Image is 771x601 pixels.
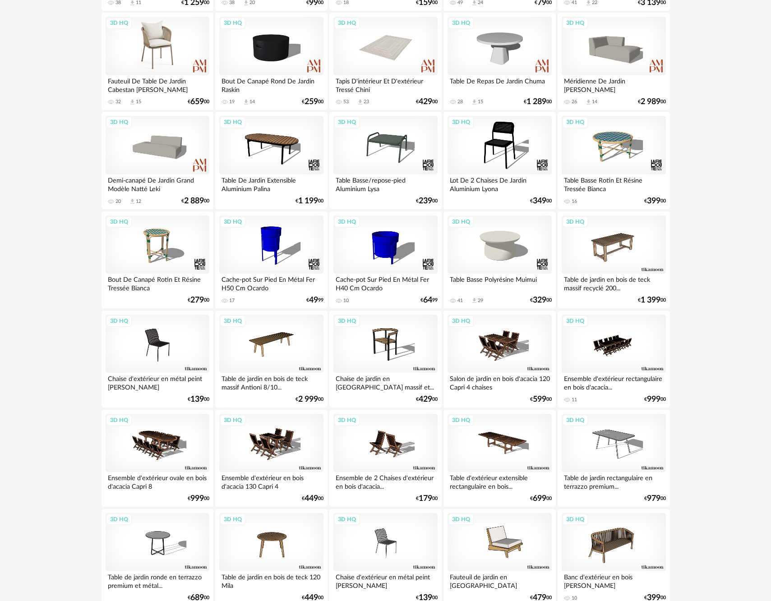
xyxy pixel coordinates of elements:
[102,112,213,209] a: 3D HQ Demi-canapé De Jardin Grand Modèle Natté Leki 20 Download icon 12 €2 88900
[106,373,209,391] div: Chaise d'extérieur en métal peint [PERSON_NAME]
[419,495,432,502] span: 179
[295,198,323,204] div: € 00
[530,595,552,601] div: € 00
[524,99,552,105] div: € 00
[181,198,209,204] div: € 00
[129,198,136,205] span: Download icon
[106,315,132,327] div: 3D HQ
[302,495,323,502] div: € 00
[188,396,209,403] div: € 00
[647,396,660,403] span: 999
[443,311,555,408] a: 3D HQ Salon de jardin en bois d'acacia 120 Capri 4 chaises €59900
[416,595,438,601] div: € 00
[106,75,209,93] div: Fauteuil De Table De Jardin Cabestan [PERSON_NAME]
[102,211,213,309] a: 3D HQ Bout De Canapé Rotin Et Résine Tressée Bianca €27900
[188,495,209,502] div: € 00
[343,298,349,304] div: 10
[215,13,327,110] a: 3D HQ Bout De Canapé Rond De Jardin Raskin 19 Download icon 14 €25900
[457,298,463,304] div: 41
[416,198,438,204] div: € 00
[419,396,432,403] span: 429
[188,99,209,105] div: € 00
[334,514,360,525] div: 3D HQ
[448,174,551,193] div: Lot De 2 Chaises De Jardin Aluminium Lyona
[190,595,204,601] span: 689
[562,274,665,292] div: Table de jardin en bois de teck massif recyclé 200...
[647,595,660,601] span: 399
[448,216,474,228] div: 3D HQ
[526,99,546,105] span: 1 289
[136,99,141,105] div: 15
[562,571,665,589] div: Banc d'extérieur en bois [PERSON_NAME]
[562,216,588,228] div: 3D HQ
[530,396,552,403] div: € 00
[448,75,551,93] div: Table De Repas De Jardin Chuma
[333,75,437,93] div: Tapis D'intérieur Et D'extérieur Tressé Chini
[641,297,660,303] span: 1 399
[333,472,437,490] div: Ensemble de 2 Chaises d'extérieur en bois d'acacia...
[329,211,441,309] a: 3D HQ Cache-pot Sur Pied En Métal Fer H40 Cm Ocardo 10 €6499
[106,472,209,490] div: Ensemble d'extérieur ovale en bois d'acacia Capri 8
[443,211,555,309] a: 3D HQ Table Basse Polyrésine Muimui 41 Download icon 29 €32900
[334,116,360,128] div: 3D HQ
[416,99,438,105] div: € 00
[423,297,432,303] span: 64
[443,13,555,110] a: 3D HQ Table De Repas De Jardin Chuma 28 Download icon 15 €1 28900
[448,116,474,128] div: 3D HQ
[215,211,327,309] a: 3D HQ Cache-pot Sur Pied En Métal Fer H50 Cm Ocardo 17 €4999
[220,17,246,29] div: 3D HQ
[334,414,360,426] div: 3D HQ
[644,198,666,204] div: € 00
[533,495,546,502] span: 699
[558,211,669,309] a: 3D HQ Table de jardin en bois de teck massif recyclé 200... €1 39900
[306,297,323,303] div: € 99
[298,198,318,204] span: 1 199
[333,274,437,292] div: Cache-pot Sur Pied En Métal Fer H40 Cm Ocardo
[106,414,132,426] div: 3D HQ
[364,99,369,105] div: 23
[343,99,349,105] div: 53
[219,472,323,490] div: Ensemble d'extérieur en bois d'acacia 130 Capri 4
[106,274,209,292] div: Bout De Canapé Rotin Et Résine Tressée Bianca
[533,396,546,403] span: 599
[562,472,665,490] div: Table de jardin rectangulaire en terrazzo premium...
[334,315,360,327] div: 3D HQ
[106,514,132,525] div: 3D HQ
[229,99,235,105] div: 19
[585,99,592,106] span: Download icon
[471,297,478,304] span: Download icon
[102,13,213,110] a: 3D HQ Fauteuil De Table De Jardin Cabestan [PERSON_NAME] 32 Download icon 15 €65900
[419,198,432,204] span: 239
[644,495,666,502] div: € 00
[220,116,246,128] div: 3D HQ
[219,571,323,589] div: Table de jardin en bois de teck 120 Mila
[329,112,441,209] a: 3D HQ Table Basse/repose-pied Aluminium Lysa €23900
[115,198,121,205] div: 20
[329,311,441,408] a: 3D HQ Chaise de jardin en [GEOGRAPHIC_DATA] massif et... €42900
[129,99,136,106] span: Download icon
[638,297,666,303] div: € 00
[102,311,213,408] a: 3D HQ Chaise d'extérieur en métal peint [PERSON_NAME] €13900
[190,99,204,105] span: 659
[562,75,665,93] div: Méridienne De Jardin [PERSON_NAME]
[533,297,546,303] span: 329
[334,17,360,29] div: 3D HQ
[562,373,665,391] div: Ensemble d'extérieur rectangulaire en bois d'acacia...
[416,495,438,502] div: € 00
[333,174,437,193] div: Table Basse/repose-pied Aluminium Lysa
[448,414,474,426] div: 3D HQ
[305,99,318,105] span: 259
[558,410,669,507] a: 3D HQ Table de jardin rectangulaire en terrazzo premium... €97900
[647,495,660,502] span: 979
[644,396,666,403] div: € 00
[647,198,660,204] span: 399
[190,297,204,303] span: 279
[448,472,551,490] div: Table d'extérieur extensible rectangulaire en bois...
[305,495,318,502] span: 449
[106,116,132,128] div: 3D HQ
[298,396,318,403] span: 2 999
[641,99,660,105] span: 2 989
[305,595,318,601] span: 449
[220,315,246,327] div: 3D HQ
[420,297,438,303] div: € 99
